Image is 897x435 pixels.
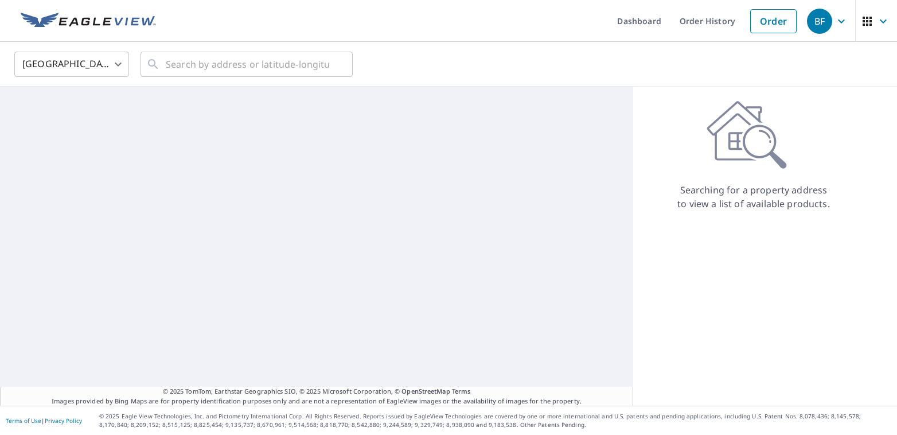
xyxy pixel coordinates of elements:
[6,417,82,424] p: |
[677,183,830,211] p: Searching for a property address to view a list of available products.
[166,48,329,80] input: Search by address or latitude-longitude
[45,417,82,425] a: Privacy Policy
[14,48,129,80] div: [GEOGRAPHIC_DATA]
[6,417,41,425] a: Terms of Use
[163,387,471,397] span: © 2025 TomTom, Earthstar Geographics SIO, © 2025 Microsoft Corporation, ©
[401,387,450,395] a: OpenStreetMap
[750,9,797,33] a: Order
[807,9,832,34] div: BF
[452,387,471,395] a: Terms
[21,13,156,30] img: EV Logo
[99,412,891,429] p: © 2025 Eagle View Technologies, Inc. and Pictometry International Corp. All Rights Reserved. Repo...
